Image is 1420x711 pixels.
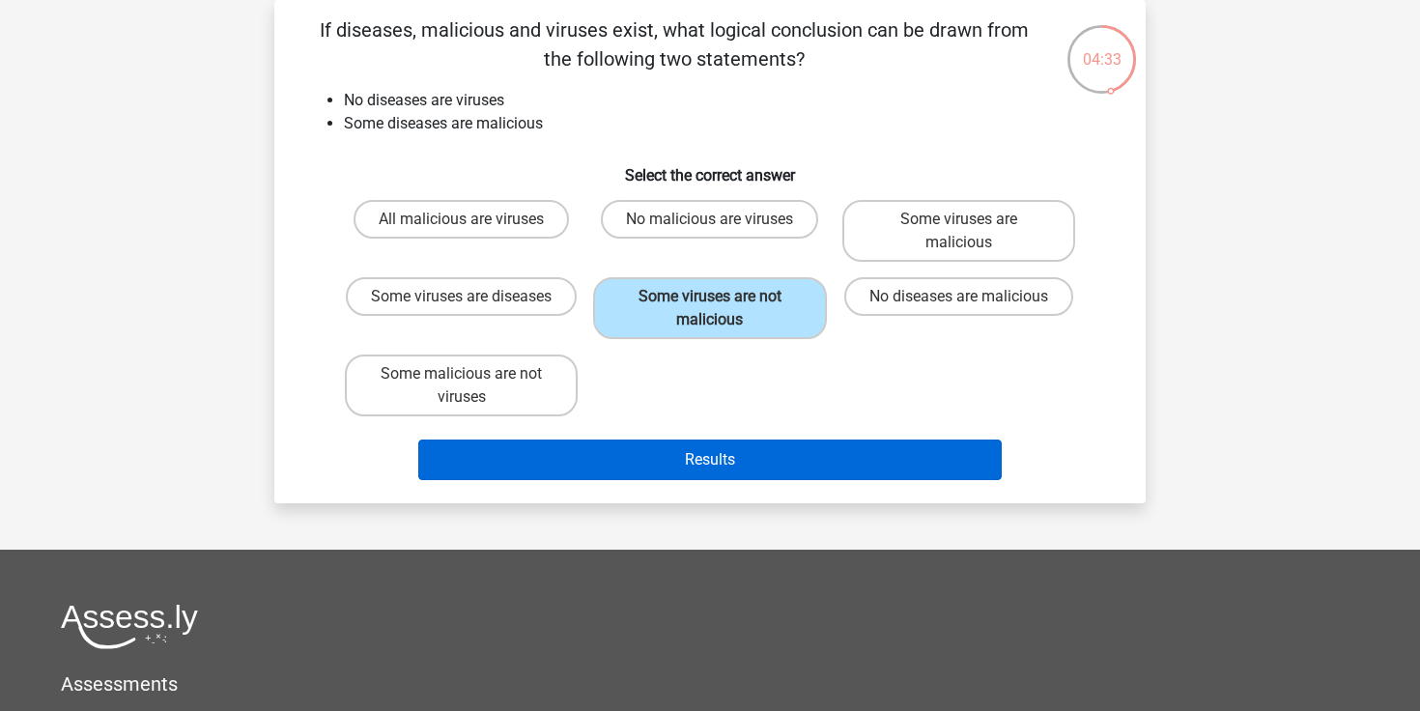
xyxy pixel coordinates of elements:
label: No malicious are viruses [601,200,818,239]
img: Assessly logo [61,604,198,649]
h5: Assessments [61,672,1359,696]
button: Results [418,440,1003,480]
p: If diseases, malicious and viruses exist, what logical conclusion can be drawn from the following... [305,15,1042,73]
div: 04:33 [1065,23,1138,71]
h6: Select the correct answer [305,151,1115,185]
label: Some viruses are not malicious [593,277,826,339]
label: All malicious are viruses [354,200,569,239]
label: No diseases are malicious [844,277,1073,316]
label: Some viruses are malicious [842,200,1075,262]
li: Some diseases are malicious [344,112,1115,135]
label: Some malicious are not viruses [345,355,578,416]
label: Some viruses are diseases [346,277,577,316]
li: No diseases are viruses [344,89,1115,112]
